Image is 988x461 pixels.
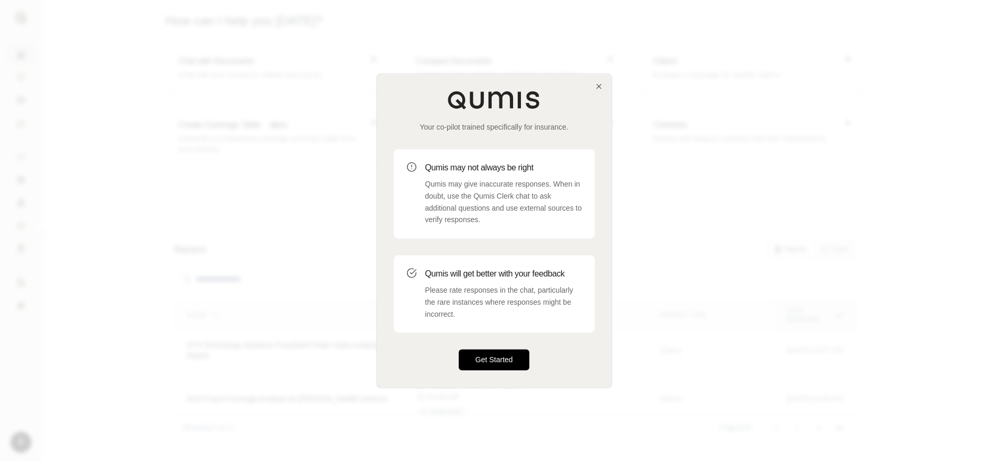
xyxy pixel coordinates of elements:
button: Get Started [459,350,530,371]
h3: Qumis will get better with your feedback [425,268,582,280]
p: Your co-pilot trained specifically for insurance. [394,122,595,132]
p: Qumis may give inaccurate responses. When in doubt, use the Qumis Clerk chat to ask additional qu... [425,178,582,226]
h3: Qumis may not always be right [425,162,582,174]
p: Please rate responses in the chat, particularly the rare instances where responses might be incor... [425,284,582,320]
img: Qumis Logo [447,90,541,109]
